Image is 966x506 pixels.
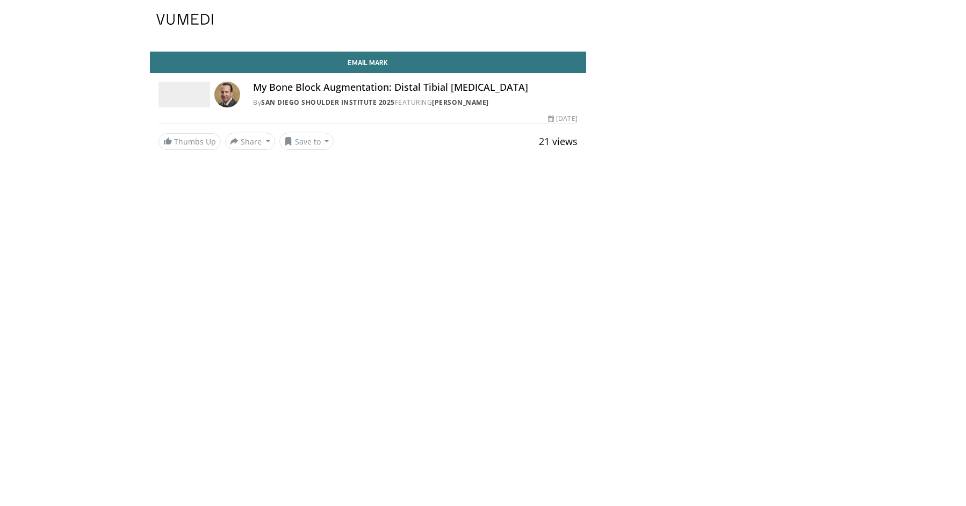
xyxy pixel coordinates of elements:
img: Avatar [214,82,240,107]
img: San Diego Shoulder Institute 2025 [158,82,210,107]
div: By FEATURING [253,98,578,107]
img: VuMedi Logo [156,14,213,25]
a: Email Mark [150,52,586,73]
div: [DATE] [548,114,577,124]
a: [PERSON_NAME] [432,98,489,107]
a: Thumbs Up [158,133,221,150]
h4: My Bone Block Augmentation: Distal Tibial [MEDICAL_DATA] [253,82,578,93]
a: San Diego Shoulder Institute 2025 [261,98,395,107]
span: 21 views [539,135,578,148]
button: Save to [279,133,334,150]
button: Share [225,133,275,150]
